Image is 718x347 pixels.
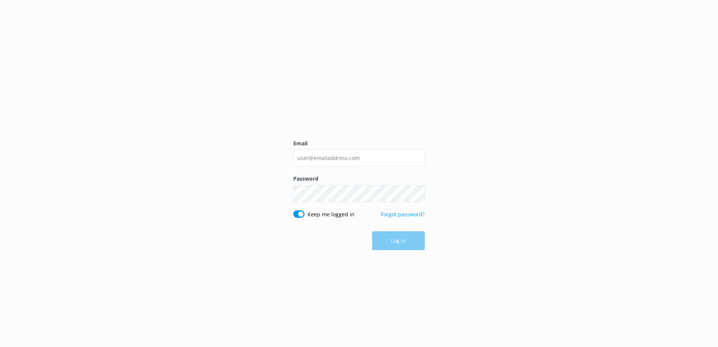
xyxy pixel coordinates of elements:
label: Email [293,139,425,148]
input: user@emailaddress.com [293,149,425,166]
a: Forgot password? [381,211,425,218]
label: Keep me logged in [308,210,354,219]
label: Password [293,175,425,183]
button: Show password [410,186,425,201]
